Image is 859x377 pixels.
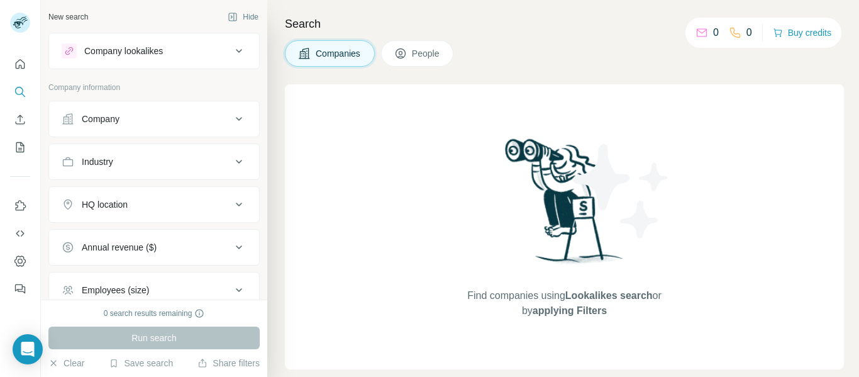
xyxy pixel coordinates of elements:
button: Employees (size) [49,275,259,305]
button: Buy credits [773,24,831,42]
button: Hide [219,8,267,26]
div: Industry [82,155,113,168]
button: Use Surfe on LinkedIn [10,194,30,217]
div: Company lookalikes [84,45,163,57]
button: My lists [10,136,30,159]
img: Surfe Illustration - Stars [565,135,678,248]
button: Quick start [10,53,30,76]
button: Annual revenue ($) [49,232,259,262]
button: HQ location [49,189,259,220]
button: Company lookalikes [49,36,259,66]
div: New search [48,11,88,23]
button: Dashboard [10,250,30,273]
div: HQ location [82,198,128,211]
button: Enrich CSV [10,108,30,131]
p: 0 [746,25,752,40]
h4: Search [285,15,844,33]
button: Feedback [10,278,30,300]
button: Use Surfe API [10,222,30,245]
span: applying Filters [533,305,607,316]
div: Employees (size) [82,284,149,296]
button: Company [49,104,259,134]
span: Companies [316,47,362,60]
img: Surfe Illustration - Woman searching with binoculars [499,135,630,276]
div: Open Intercom Messenger [13,334,43,364]
button: Clear [48,357,84,369]
p: Company information [48,82,260,93]
div: 0 search results remaining [104,308,205,319]
div: Company [82,113,119,125]
button: Save search [109,357,173,369]
button: Industry [49,147,259,177]
span: Lookalikes search [565,290,653,301]
p: 0 [713,25,719,40]
div: Annual revenue ($) [82,241,157,254]
button: Search [10,81,30,103]
button: Share filters [197,357,260,369]
span: Find companies using or by [463,288,665,318]
span: People [412,47,441,60]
